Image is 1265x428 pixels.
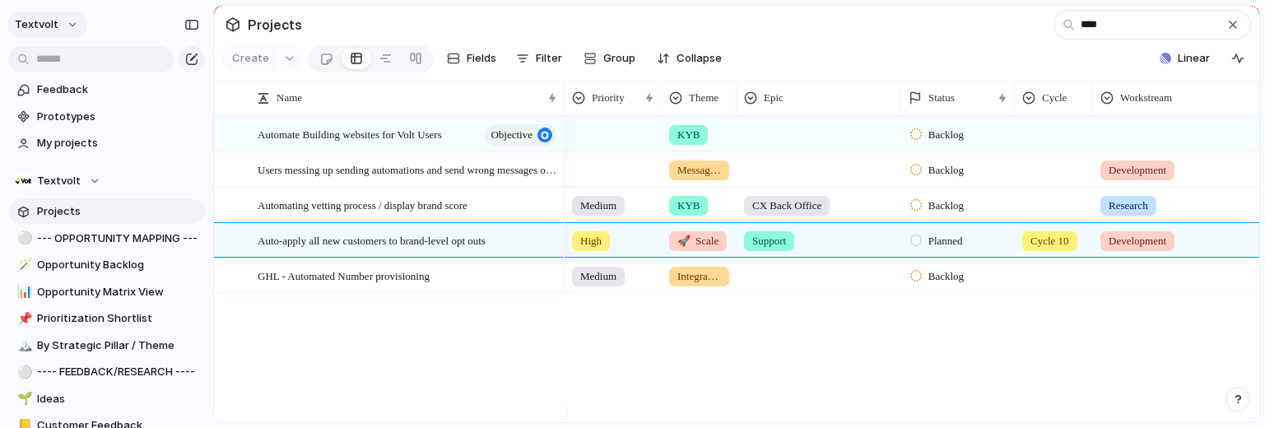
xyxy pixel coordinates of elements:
button: Textvolt [8,169,205,193]
span: Automate Building websites for Volt Users [258,124,442,143]
span: GHL - Automated Number provisioning [258,266,430,285]
a: ⚪--- OPPORTUNITY MAPPING --- [8,226,205,251]
button: ⚪ [15,230,31,247]
span: Cycle 10 [1030,233,1069,249]
span: Research [1109,198,1148,214]
a: Projects [8,199,205,224]
span: Name [277,90,302,106]
span: Projects [244,10,305,40]
div: 🪄 [17,256,29,275]
button: 📊 [15,284,31,300]
span: Cycle [1042,90,1067,106]
span: Linear [1178,50,1210,67]
span: Prototypes [37,109,199,125]
span: --- OPPORTUNITY MAPPING --- [37,230,199,247]
span: textvolt [15,16,58,33]
button: Linear [1153,46,1216,71]
span: Opportunity Backlog [37,257,199,273]
span: Opportunity Matrix View [37,284,199,300]
span: Textvolt [37,173,81,189]
span: Projects [37,203,199,220]
div: ⚪ [17,229,29,248]
div: 📊 [17,282,29,301]
span: Feedback [37,81,199,98]
span: Development [1109,162,1166,179]
a: 📊Opportunity Matrix View [8,280,205,305]
button: textvolt [7,12,87,38]
span: Development [1109,233,1166,249]
button: 🪄 [15,257,31,273]
span: My projects [37,135,199,151]
a: 🪄Opportunity Backlog [8,253,205,277]
a: Feedback [8,77,205,102]
a: Prototypes [8,105,205,129]
span: Workstream [1120,90,1172,106]
a: My projects [8,131,205,156]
